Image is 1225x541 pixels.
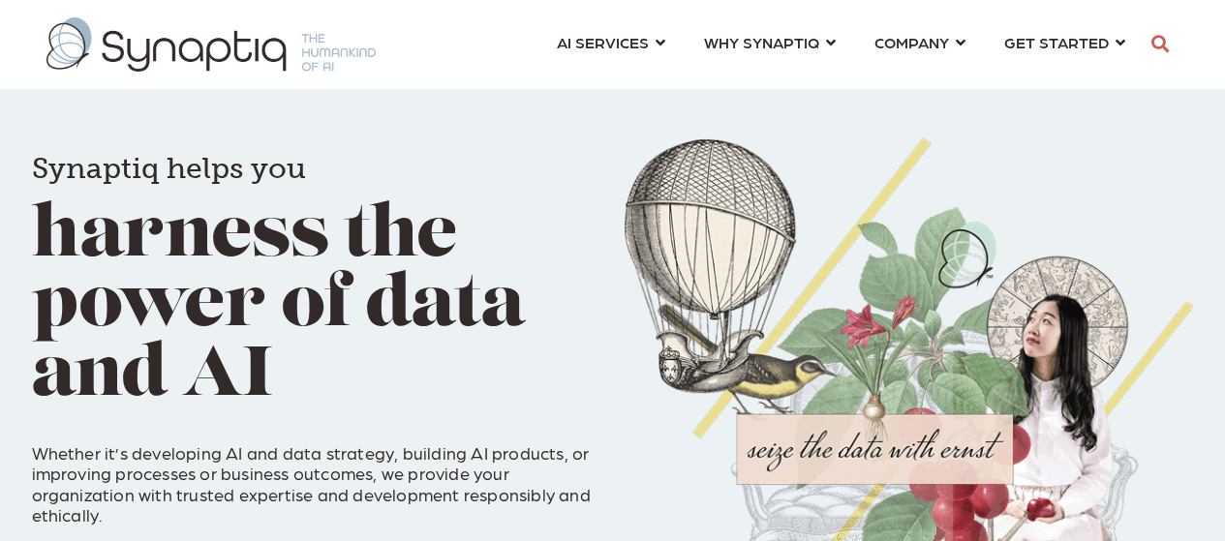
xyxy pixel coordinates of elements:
[1004,24,1125,60] a: GET STARTED
[32,126,600,412] h1: harness the power of data and AI
[704,24,836,60] a: WHY SYNAPTIQ
[32,421,600,526] p: Whether it’s developing AI and data strategy, building AI products, or improving processes or bus...
[874,29,949,55] span: COMPANY
[46,17,376,72] img: synaptiq logo-1
[874,24,965,60] a: COMPANY
[32,151,306,186] span: Synaptiq helps you
[557,24,665,60] a: AI SERVICES
[557,29,649,55] span: AI SERVICES
[537,10,1145,79] nav: menu
[704,29,819,55] span: WHY SYNAPTIQ
[1004,29,1109,55] span: GET STARTED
